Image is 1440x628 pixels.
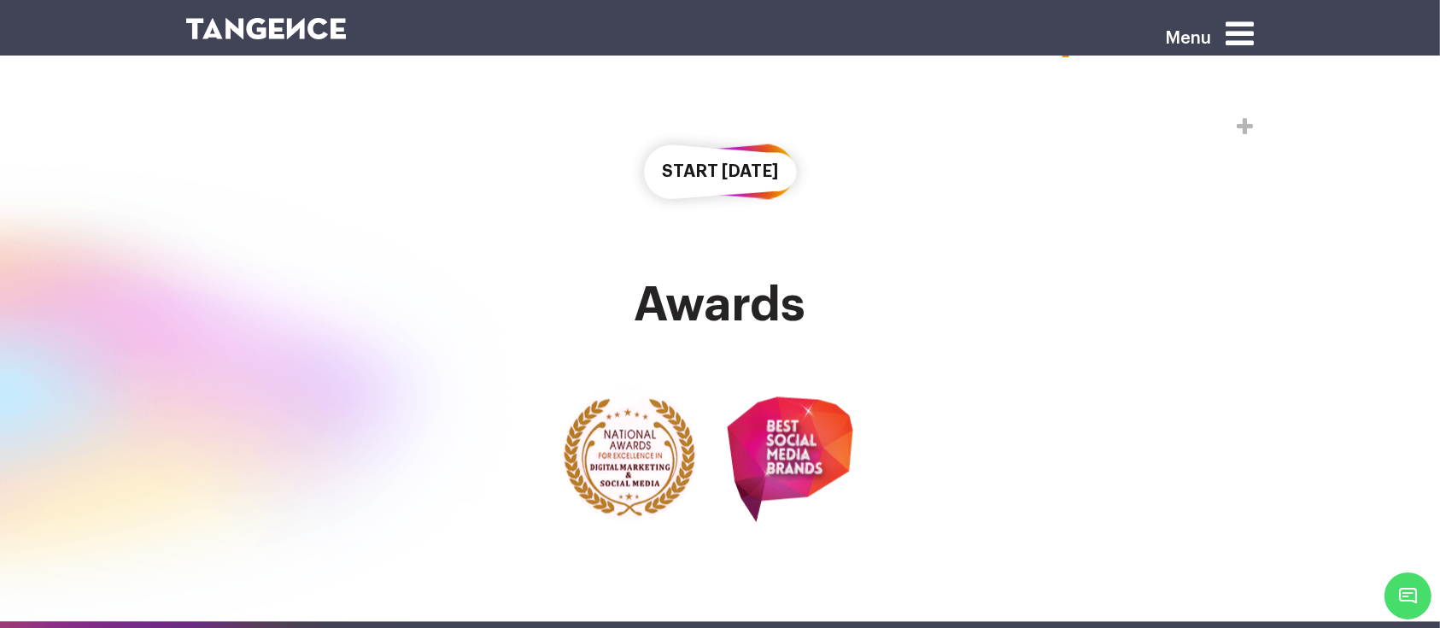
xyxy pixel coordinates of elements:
[186,279,1254,332] h2: Awards
[630,123,810,221] button: Start [DATE]
[186,18,346,39] img: logo SVG
[1384,572,1431,619] span: Chat Widget
[630,167,810,180] a: Start [DATE]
